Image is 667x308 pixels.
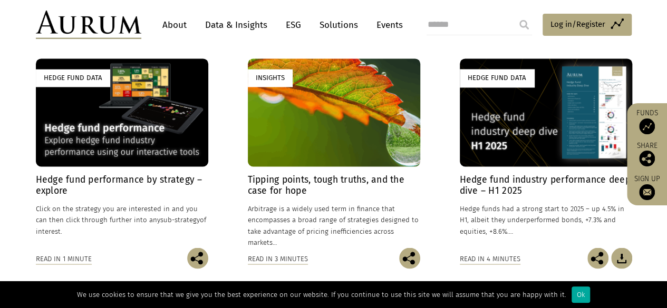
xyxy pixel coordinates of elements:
[639,151,655,166] img: Share this post
[187,247,208,269] img: Share this post
[36,58,208,247] a: Hedge Fund Data Hedge fund performance by strategy – explore Click on the strategy you are intere...
[248,174,420,196] h4: Tipping points, tough truths, and the case for hope
[632,142,662,166] div: Share
[36,174,208,196] h4: Hedge fund performance by strategy – explore
[611,247,632,269] img: Download Article
[281,15,306,35] a: ESG
[314,15,363,35] a: Solutions
[543,14,632,36] a: Log in/Register
[399,247,420,269] img: Share this post
[632,108,662,134] a: Funds
[460,253,520,264] div: Read in 4 minutes
[36,11,141,39] img: Aurum
[36,69,110,86] div: Hedge Fund Data
[200,15,273,35] a: Data & Insights
[460,58,632,247] a: Hedge Fund Data Hedge fund industry performance deep dive – H1 2025 Hedge funds had a strong star...
[639,184,655,200] img: Sign up to our newsletter
[632,174,662,200] a: Sign up
[36,253,92,264] div: Read in 1 minute
[248,58,420,247] a: Insights Tipping points, tough truths, and the case for hope Arbitrage is a widely used term in f...
[460,69,534,86] div: Hedge Fund Data
[248,69,293,86] div: Insights
[248,253,308,264] div: Read in 3 minutes
[371,15,403,35] a: Events
[550,18,605,31] span: Log in/Register
[36,203,208,236] p: Click on the strategy you are interested in and you can then click through further into any of in...
[160,215,200,223] span: sub-strategy
[157,15,192,35] a: About
[460,203,632,236] p: Hedge funds had a strong start to 2025 – up 4.5% in H1, albeit they underperformed bonds, +7.3% a...
[587,247,608,269] img: Share this post
[460,174,632,196] h4: Hedge fund industry performance deep dive – H1 2025
[639,118,655,134] img: Access Funds
[248,203,420,247] p: Arbitrage is a widely used term in finance that encompasses a broad range of strategies designed ...
[514,14,535,35] input: Submit
[572,286,590,303] div: Ok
